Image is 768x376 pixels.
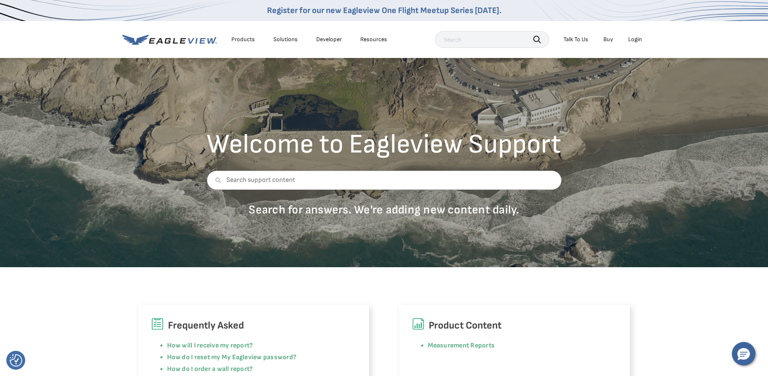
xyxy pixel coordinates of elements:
div: Login [628,36,642,43]
div: Talk To Us [564,36,588,43]
a: Register for our new Eagleview One Flight Meetup Series [DATE]. [267,5,501,16]
a: How will I receive my report? [167,342,253,350]
a: Measurement Reports [428,342,495,350]
div: Resources [360,36,387,43]
input: Search support content [207,171,561,190]
a: How do I reset my My Eagleview password? [167,353,297,361]
a: How do I order a wall report? [167,365,253,373]
a: Buy [603,36,613,43]
h6: Product Content [412,318,617,334]
img: Revisit consent button [10,354,22,367]
div: Solutions [273,36,298,43]
button: Hello, have a question? Let’s chat. [732,342,755,365]
p: Search for answers. We're adding new content daily. [207,202,561,217]
a: Developer [316,36,342,43]
h2: Welcome to Eagleview Support [207,131,561,158]
input: Search [435,31,549,48]
div: Products [231,36,255,43]
button: Consent Preferences [10,354,22,367]
h6: Frequently Asked [151,318,356,334]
